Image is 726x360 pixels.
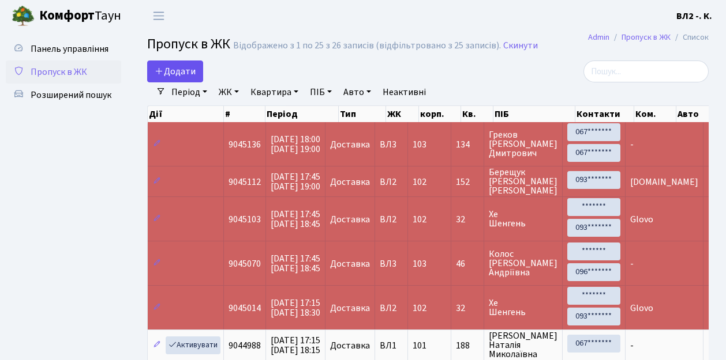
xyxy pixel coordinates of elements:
[330,140,370,149] span: Доставка
[229,339,261,352] span: 9044988
[6,60,121,84] a: Пропуск в ЖК
[708,176,712,188] span: -
[489,210,557,228] span: Хе Шенгень
[6,84,121,107] a: Розширений пошук
[229,138,261,151] span: 9045136
[380,304,403,313] span: ВЛ2
[380,140,403,149] span: ВЛ3
[708,339,712,352] span: -
[229,176,261,188] span: 9045112
[708,213,712,226] span: -
[630,257,634,270] span: -
[676,9,712,23] a: ВЛ2 -. К.
[380,215,403,224] span: ВЛ2
[456,215,479,224] span: 32
[166,336,220,354] a: Активувати
[233,40,501,51] div: Відображено з 1 по 25 з 26 записів (відфільтровано з 25 записів).
[229,302,261,314] span: 9045014
[39,6,95,25] b: Комфорт
[31,89,111,101] span: Розширений пошук
[456,304,479,313] span: 32
[155,65,196,78] span: Додати
[708,302,712,314] span: -
[229,213,261,226] span: 9045103
[147,60,203,82] a: Додати
[31,66,87,78] span: Пропуск в ЖК
[144,6,173,25] button: Переключити навігацію
[461,106,493,122] th: Кв.
[413,257,426,270] span: 103
[413,176,426,188] span: 102
[413,339,426,352] span: 101
[489,130,557,158] span: Греков [PERSON_NAME] Дмитрович
[575,106,634,122] th: Контакти
[634,106,676,122] th: Ком.
[708,138,712,151] span: -
[167,82,212,102] a: Період
[386,106,419,122] th: ЖК
[583,60,709,82] input: Пошук...
[31,43,108,55] span: Панель управління
[413,138,426,151] span: 103
[224,106,265,122] th: #
[39,6,121,26] span: Таун
[380,341,403,350] span: ВЛ1
[339,106,386,122] th: Тип
[503,40,538,51] a: Скинути
[330,259,370,268] span: Доставка
[271,297,320,319] span: [DATE] 17:15 [DATE] 18:30
[571,25,726,50] nav: breadcrumb
[380,177,403,187] span: ВЛ2
[630,138,634,151] span: -
[489,249,557,277] span: Колос [PERSON_NAME] Андріївна
[271,208,320,230] span: [DATE] 17:45 [DATE] 18:45
[271,334,320,357] span: [DATE] 17:15 [DATE] 18:15
[489,298,557,317] span: Хе Шенгень
[12,5,35,28] img: logo.png
[622,31,671,43] a: Пропуск в ЖК
[265,106,339,122] th: Період
[229,257,261,270] span: 9045070
[246,82,303,102] a: Квартира
[339,82,376,102] a: Авто
[456,140,479,149] span: 134
[330,215,370,224] span: Доставка
[489,168,557,195] span: Берещук [PERSON_NAME] [PERSON_NAME]
[330,304,370,313] span: Доставка
[630,176,698,188] span: [DOMAIN_NAME]
[214,82,244,102] a: ЖК
[380,259,403,268] span: ВЛ3
[6,37,121,60] a: Панель управління
[378,82,431,102] a: Неактивні
[330,341,370,350] span: Доставка
[413,302,426,314] span: 102
[588,31,609,43] a: Admin
[630,302,653,314] span: Glovo
[456,259,479,268] span: 46
[330,177,370,187] span: Доставка
[271,170,320,193] span: [DATE] 17:45 [DATE] 19:00
[456,341,479,350] span: 188
[489,331,557,359] span: [PERSON_NAME] Наталія Миколаївна
[413,213,426,226] span: 102
[148,106,224,122] th: Дії
[630,213,653,226] span: Glovo
[493,106,575,122] th: ПІБ
[676,10,712,22] b: ВЛ2 -. К.
[271,252,320,275] span: [DATE] 17:45 [DATE] 18:45
[456,177,479,187] span: 152
[419,106,461,122] th: корп.
[676,106,714,122] th: Авто
[305,82,336,102] a: ПІБ
[671,31,709,44] li: Список
[708,257,712,270] span: -
[630,339,634,352] span: -
[147,34,230,54] span: Пропуск в ЖК
[271,133,320,156] span: [DATE] 18:00 [DATE] 19:00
